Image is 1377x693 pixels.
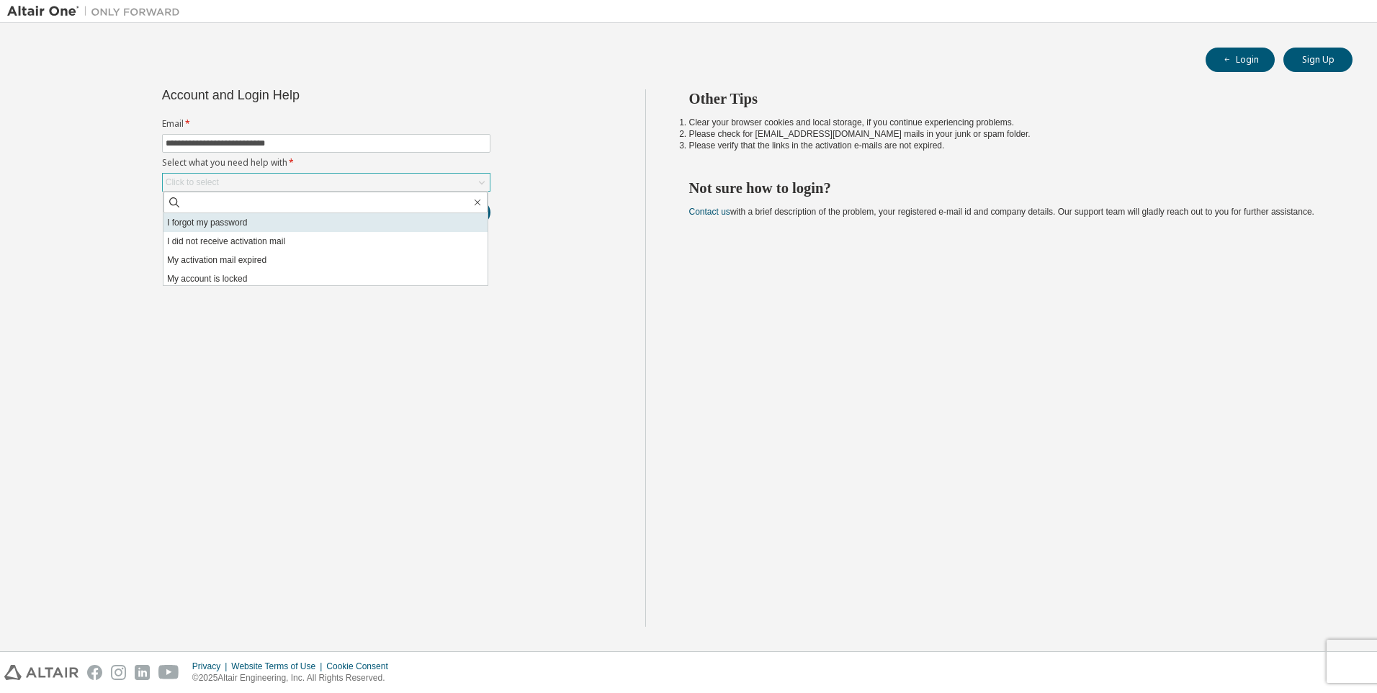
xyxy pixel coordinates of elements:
[166,176,219,188] div: Click to select
[689,140,1327,151] li: Please verify that the links in the activation e-mails are not expired.
[689,128,1327,140] li: Please check for [EMAIL_ADDRESS][DOMAIN_NAME] mails in your junk or spam folder.
[689,117,1327,128] li: Clear your browser cookies and local storage, if you continue experiencing problems.
[689,179,1327,197] h2: Not sure how to login?
[7,4,187,19] img: Altair One
[162,89,425,101] div: Account and Login Help
[87,665,102,680] img: facebook.svg
[192,661,231,672] div: Privacy
[163,174,490,191] div: Click to select
[192,672,397,684] p: © 2025 Altair Engineering, Inc. All Rights Reserved.
[689,207,730,217] a: Contact us
[111,665,126,680] img: instagram.svg
[326,661,396,672] div: Cookie Consent
[231,661,326,672] div: Website Terms of Use
[162,118,490,130] label: Email
[689,207,1314,217] span: with a brief description of the problem, your registered e-mail id and company details. Our suppo...
[689,89,1327,108] h2: Other Tips
[163,213,488,232] li: I forgot my password
[1283,48,1353,72] button: Sign Up
[135,665,150,680] img: linkedin.svg
[4,665,79,680] img: altair_logo.svg
[158,665,179,680] img: youtube.svg
[1206,48,1275,72] button: Login
[162,157,490,169] label: Select what you need help with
